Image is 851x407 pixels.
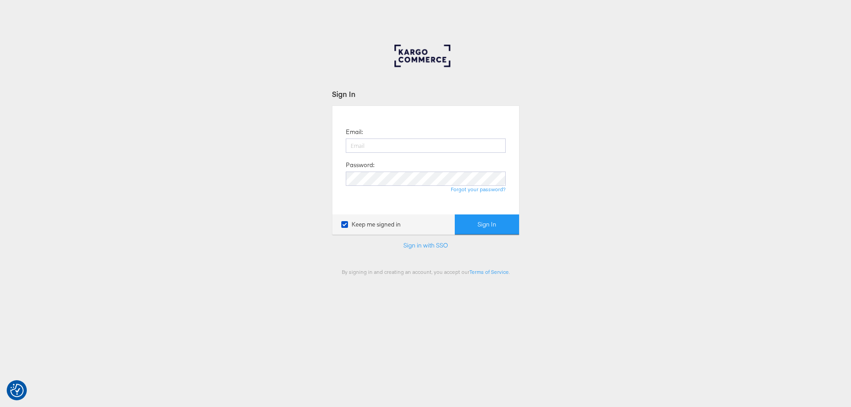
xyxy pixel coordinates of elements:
[346,161,374,169] label: Password:
[346,138,506,153] input: Email
[332,269,520,275] div: By signing in and creating an account, you accept our .
[10,384,24,397] img: Revisit consent button
[451,186,506,193] a: Forgot your password?
[332,89,520,99] div: Sign In
[10,384,24,397] button: Consent Preferences
[341,220,401,229] label: Keep me signed in
[346,128,363,136] label: Email:
[403,241,448,249] a: Sign in with SSO
[470,269,509,275] a: Terms of Service
[455,214,519,235] button: Sign In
